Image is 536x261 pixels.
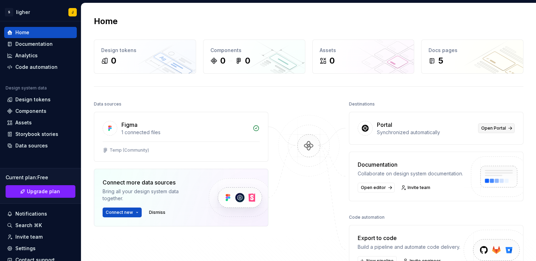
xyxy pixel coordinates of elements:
[408,185,430,190] span: Invite team
[94,99,121,109] div: Data sources
[4,231,77,242] a: Invite team
[4,94,77,105] a: Design tokens
[399,183,433,193] a: Invite team
[15,108,46,115] div: Components
[312,39,415,74] a: Assets0
[438,55,443,66] div: 5
[111,55,116,66] div: 0
[72,9,74,15] div: J
[27,188,60,195] span: Upgrade plan
[6,185,75,198] a: Upgrade plan
[94,39,196,74] a: Design tokens0
[358,234,460,242] div: Export to code
[121,129,248,136] div: 1 connected files
[15,233,43,240] div: Invite team
[4,140,77,151] a: Data sources
[220,55,225,66] div: 0
[15,142,48,149] div: Data sources
[358,170,463,177] div: Collaborate on design system documentation.
[4,106,77,117] a: Components
[4,61,77,73] a: Code automation
[203,39,305,74] a: Components00
[6,174,75,181] div: Current plan : Free
[103,178,197,187] div: Connect more data sources
[4,129,77,140] a: Storybook stories
[15,96,51,103] div: Design tokens
[15,245,36,252] div: Settings
[421,39,523,74] a: Docs pages5
[15,222,42,229] div: Search ⌘K
[15,41,53,48] div: Documentation
[149,210,165,215] span: Dismiss
[121,121,137,129] div: Figma
[429,47,516,54] div: Docs pages
[4,50,77,61] a: Analytics
[15,52,38,59] div: Analytics
[15,131,58,138] div: Storybook stories
[245,55,250,66] div: 0
[5,8,13,16] div: S
[106,210,133,215] span: Connect new
[349,99,375,109] div: Destinations
[1,5,80,20] button: SligherJ
[4,208,77,219] button: Notifications
[16,9,30,16] div: ligher
[103,208,142,217] button: Connect new
[146,208,169,217] button: Dismiss
[210,47,298,54] div: Components
[15,29,29,36] div: Home
[320,47,407,54] div: Assets
[15,119,32,126] div: Assets
[94,112,268,162] a: Figma1 connected filesTemp (Community)
[377,129,474,136] div: Synchronized automatically
[4,27,77,38] a: Home
[15,64,58,71] div: Code automation
[103,188,197,202] div: Bring all your design system data together.
[6,85,47,91] div: Design system data
[15,210,47,217] div: Notifications
[361,185,386,190] span: Open editor
[329,55,335,66] div: 0
[481,125,506,131] span: Open Portal
[349,212,385,222] div: Code automation
[358,160,463,169] div: Documentation
[4,117,77,128] a: Assets
[94,16,118,27] h2: Home
[101,47,189,54] div: Design tokens
[4,243,77,254] a: Settings
[358,183,395,193] a: Open editor
[478,123,515,133] a: Open Portal
[4,220,77,231] button: Search ⌘K
[4,38,77,50] a: Documentation
[110,147,149,153] div: Temp (Community)
[377,121,392,129] div: Portal
[358,244,460,251] div: Build a pipeline and automate code delivery.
